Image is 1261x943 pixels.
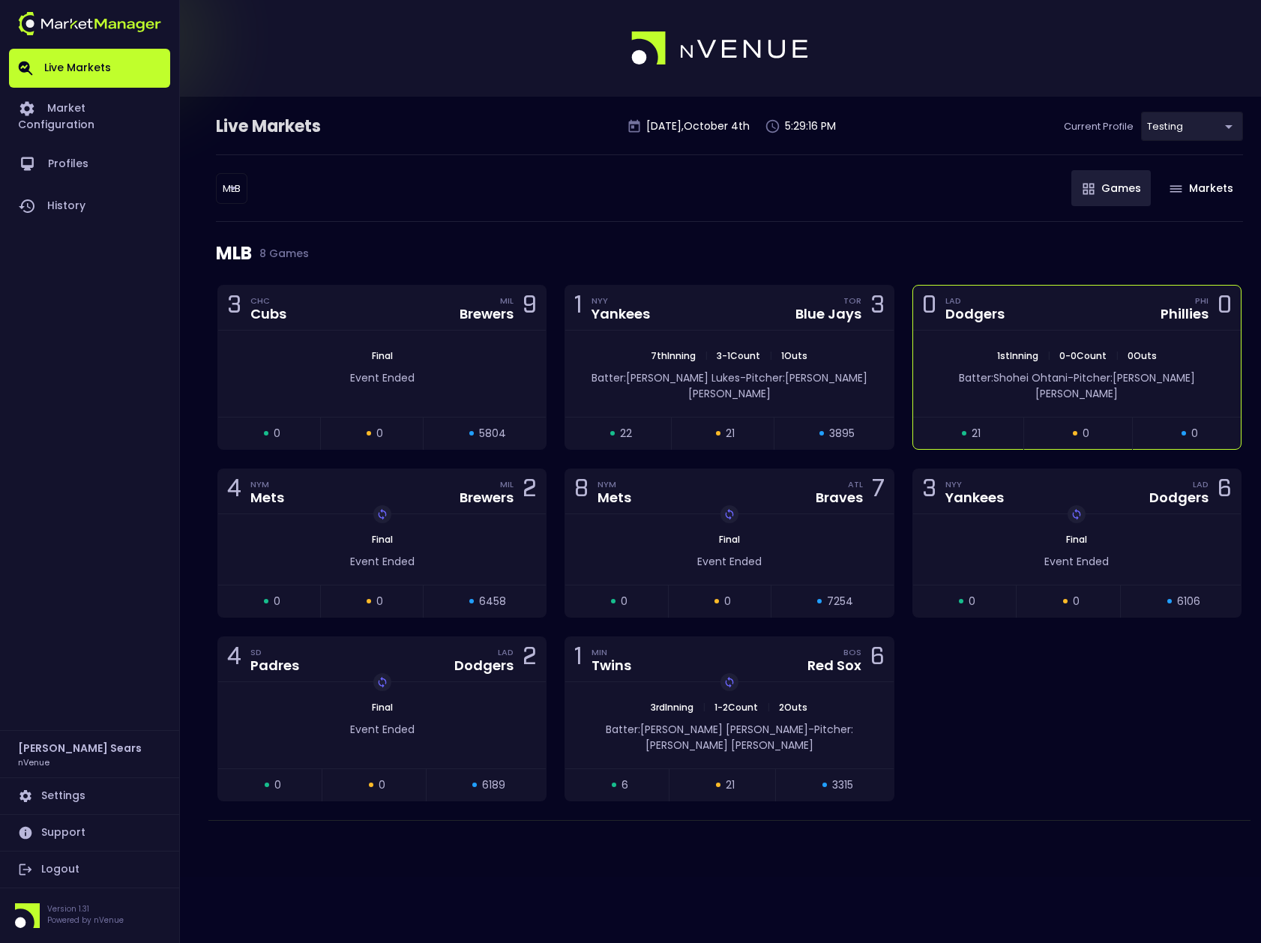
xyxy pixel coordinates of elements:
div: 6 [870,645,885,673]
span: 7th Inning [646,349,700,362]
div: Brewers [460,307,514,321]
div: 1 [574,645,583,673]
div: CHC [250,295,286,307]
span: | [700,349,712,362]
span: Event Ended [350,554,415,569]
div: 6 [1218,477,1232,505]
img: replayImg [376,676,388,688]
span: 3 - 1 Count [712,349,765,362]
div: NYM [598,478,631,490]
span: | [765,349,777,362]
div: LAD [1193,478,1209,490]
img: gameIcon [1170,185,1182,193]
span: Event Ended [350,370,415,385]
span: 0 [1191,426,1198,442]
div: MIN [592,646,631,658]
div: Brewers [460,491,514,504]
span: 1 Outs [777,349,812,362]
span: 5804 [479,426,506,442]
div: BOS [843,646,861,658]
span: 0 [274,594,280,609]
img: gameIcon [1083,183,1095,195]
span: | [1111,349,1123,362]
div: 9 [523,294,537,322]
div: Cubs [250,307,286,321]
div: Dodgers [1149,491,1209,504]
span: 8 Games [252,247,309,259]
p: Powered by nVenue [47,915,124,926]
span: - [808,722,814,737]
div: Blue Jays [795,307,861,321]
button: Markets [1158,170,1243,206]
span: | [1043,349,1055,362]
div: Red Sox [807,659,861,672]
div: 0 [922,294,936,322]
div: 3 [922,477,936,505]
div: 0 [1218,294,1232,322]
a: Market Configuration [9,88,170,143]
span: 2 Outs [774,701,812,714]
span: 0 - 0 Count [1055,349,1111,362]
span: | [762,701,774,714]
div: LAD [498,646,514,658]
span: Final [714,533,744,546]
span: 21 [972,426,981,442]
div: SD [250,646,299,658]
div: MLB [216,222,1243,285]
span: 0 [376,426,383,442]
div: MIL [500,478,514,490]
div: Version 1.31Powered by nVenue [9,903,170,928]
div: 4 [227,477,241,505]
span: 0 [274,777,281,793]
span: 21 [726,777,735,793]
span: 22 [620,426,632,442]
div: testing [1141,112,1243,141]
span: 0 [621,594,628,609]
h3: nVenue [18,756,49,768]
p: Version 1.31 [47,903,124,915]
button: Games [1071,170,1151,206]
span: 3315 [832,777,853,793]
span: 0 [1073,594,1080,609]
div: 2 [523,645,537,673]
span: 1 - 2 Count [710,701,762,714]
div: Phillies [1161,307,1209,321]
span: 6 [622,777,628,793]
div: NYY [592,295,650,307]
div: MIL [500,295,514,307]
span: 0 [379,777,385,793]
span: Pitcher: [PERSON_NAME] [PERSON_NAME] [688,370,867,401]
img: logo [18,12,161,35]
a: Settings [9,778,170,814]
img: logo [631,31,810,66]
span: Pitcher: [PERSON_NAME] [PERSON_NAME] [1035,370,1195,401]
a: Support [9,815,170,851]
img: replayImg [723,676,735,688]
a: Logout [9,852,170,888]
div: 7 [872,477,885,505]
div: Dodgers [945,307,1005,321]
div: Twins [592,659,631,672]
div: Dodgers [454,659,514,672]
span: 0 [1083,426,1089,442]
span: Final [367,701,397,714]
div: NYY [945,478,1004,490]
a: Live Markets [9,49,170,88]
div: Live Markets [216,115,399,139]
div: Yankees [945,491,1004,504]
div: testing [216,173,247,204]
span: Batter: Shohei Ohtani [959,370,1068,385]
span: 6189 [482,777,505,793]
span: Final [1062,533,1092,546]
span: 0 [724,594,731,609]
div: Mets [250,491,284,504]
span: Event Ended [1044,554,1109,569]
div: Padres [250,659,299,672]
span: 3895 [829,426,855,442]
img: replayImg [1071,508,1083,520]
img: replayImg [376,508,388,520]
span: Pitcher: [PERSON_NAME] [PERSON_NAME] [645,722,853,753]
span: - [740,370,746,385]
p: [DATE] , October 4 th [646,118,750,134]
div: 3 [227,294,241,322]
